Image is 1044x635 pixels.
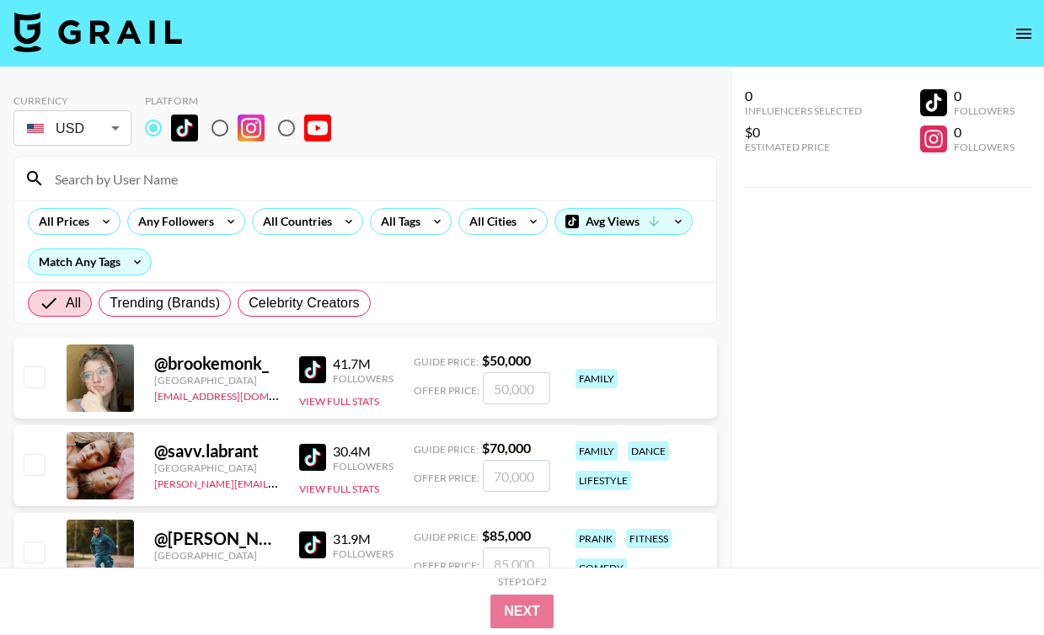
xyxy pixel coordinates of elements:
[626,529,672,548] div: fitness
[299,483,379,495] button: View Full Stats
[299,444,326,471] img: TikTok
[333,460,394,472] div: Followers
[13,12,182,52] img: Grail Talent
[154,474,404,490] a: [PERSON_NAME][EMAIL_ADDRESS][DOMAIN_NAME]
[482,440,531,456] strong: $ 70,000
[459,209,520,234] div: All Cities
[483,547,550,579] input: 85,000
[154,353,279,374] div: @ brookemonk_
[1007,17,1041,51] button: open drawer
[576,441,618,461] div: family
[576,529,616,548] div: prank
[482,352,531,368] strong: $ 50,000
[954,141,1015,153] div: Followers
[154,528,279,549] div: @ [PERSON_NAME].[PERSON_NAME]
[483,372,550,404] input: 50,000
[414,559,479,572] span: Offer Price:
[483,460,550,492] input: 70,000
[414,531,479,543] span: Guide Price:
[299,531,326,558] img: TikTok
[299,356,326,383] img: TikTok
[576,471,631,490] div: lifestyle
[110,293,220,313] span: Trending (Brands)
[45,165,706,192] input: Search by User Name
[333,547,394,560] div: Followers
[253,209,335,234] div: All Countries
[299,395,379,408] button: View Full Stats
[414,472,479,484] span: Offer Price:
[29,249,151,275] div: Match Any Tags
[333,531,394,547] div: 31.9M
[333,355,394,372] div: 41.7M
[154,374,279,387] div: [GEOGRAPHIC_DATA]
[555,209,692,234] div: Avg Views
[171,115,198,141] img: TikTok
[414,443,479,456] span: Guide Price:
[954,124,1015,141] div: 0
[371,209,424,234] div: All Tags
[13,94,131,107] div: Currency
[238,115,265,141] img: Instagram
[482,527,531,543] strong: $ 85,000
[304,115,331,141] img: YouTube
[249,293,360,313] span: Celebrity Creators
[745,104,862,117] div: Influencers Selected
[333,443,394,460] div: 30.4M
[576,558,627,578] div: comedy
[154,387,324,403] a: [EMAIL_ADDRESS][DOMAIN_NAME]
[154,440,279,462] div: @ savv.labrant
[954,104,1015,117] div: Followers
[128,209,217,234] div: Any Followers
[498,575,547,588] div: Step 1 of 2
[490,595,554,628] button: Next
[745,124,862,141] div: $0
[414,355,479,368] span: Guide Price:
[17,114,128,143] div: USD
[745,141,862,153] div: Estimated Price
[154,549,279,562] div: [GEOGRAPHIC_DATA]
[333,372,394,385] div: Followers
[66,293,81,313] span: All
[154,462,279,474] div: [GEOGRAPHIC_DATA]
[576,369,618,388] div: family
[628,441,669,461] div: dance
[954,88,1015,104] div: 0
[414,384,479,397] span: Offer Price:
[745,88,862,104] div: 0
[145,94,345,107] div: Platform
[960,551,1024,615] iframe: Drift Widget Chat Controller
[29,209,93,234] div: All Prices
